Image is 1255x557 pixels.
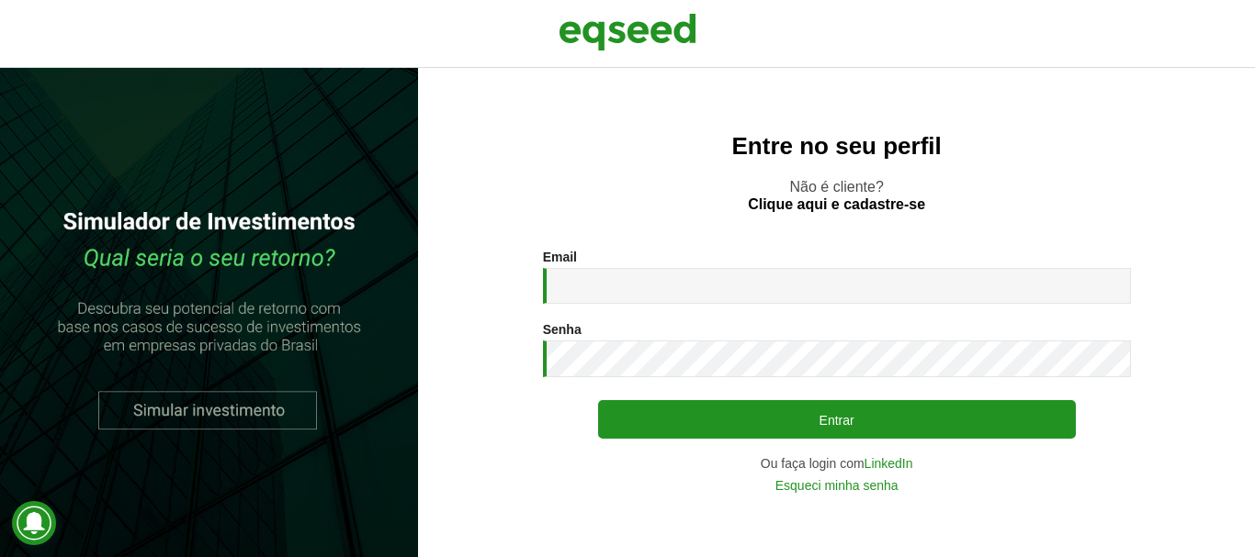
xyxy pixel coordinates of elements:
[865,457,913,470] a: LinkedIn
[543,251,577,263] label: Email
[748,197,925,212] a: Clique aqui e cadastre-se
[543,323,582,336] label: Senha
[775,479,899,492] a: Esqueci minha senha
[598,400,1076,439] button: Entrar
[559,9,696,55] img: EqSeed Logo
[455,133,1218,160] h2: Entre no seu perfil
[455,178,1218,213] p: Não é cliente?
[543,457,1131,470] div: Ou faça login com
